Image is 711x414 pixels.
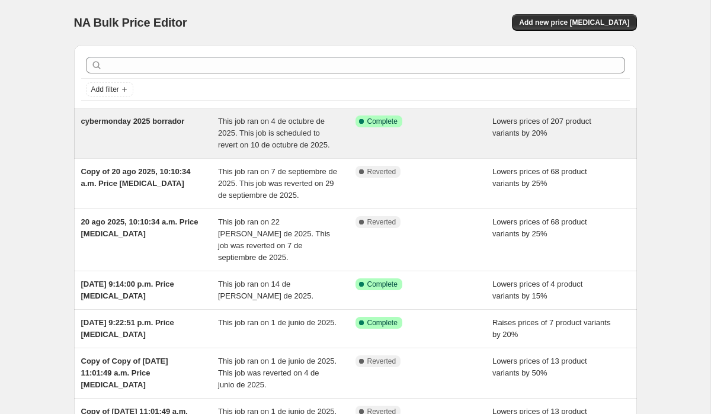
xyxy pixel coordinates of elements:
[218,117,330,149] span: This job ran on 4 de octubre de 2025. This job is scheduled to revert on 10 de octubre de 2025.
[367,318,398,328] span: Complete
[492,280,582,300] span: Lowers prices of 4 product variants by 15%
[367,357,396,366] span: Reverted
[492,117,591,137] span: Lowers prices of 207 product variants by 20%
[218,217,330,262] span: This job ran on 22 [PERSON_NAME] de 2025. This job was reverted on 7 de septiembre de 2025.
[519,18,629,27] span: Add new price [MEDICAL_DATA]
[218,318,337,327] span: This job ran on 1 de junio de 2025.
[218,357,337,389] span: This job ran on 1 de junio de 2025. This job was reverted on 4 de junio de 2025.
[218,280,313,300] span: This job ran on 14 de [PERSON_NAME] de 2025.
[367,167,396,176] span: Reverted
[81,318,174,339] span: [DATE] 9:22:51 p.m. Price [MEDICAL_DATA]
[218,167,337,200] span: This job ran on 7 de septiembre de 2025. This job was reverted on 29 de septiembre de 2025.
[492,167,587,188] span: Lowers prices of 68 product variants by 25%
[81,117,185,126] span: cybermonday 2025 borrador
[81,167,191,188] span: Copy of 20 ago 2025, 10:10:34 a.m. Price [MEDICAL_DATA]
[91,85,119,94] span: Add filter
[86,82,133,97] button: Add filter
[367,117,398,126] span: Complete
[81,217,198,238] span: 20 ago 2025, 10:10:34 a.m. Price [MEDICAL_DATA]
[81,357,168,389] span: Copy of Copy of [DATE] 11:01:49 a.m. Price [MEDICAL_DATA]
[492,357,587,377] span: Lowers prices of 13 product variants by 50%
[74,16,187,29] span: NA Bulk Price Editor
[81,280,174,300] span: [DATE] 9:14:00 p.m. Price [MEDICAL_DATA]
[512,14,636,31] button: Add new price [MEDICAL_DATA]
[367,280,398,289] span: Complete
[367,217,396,227] span: Reverted
[492,217,587,238] span: Lowers prices of 68 product variants by 25%
[492,318,610,339] span: Raises prices of 7 product variants by 20%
